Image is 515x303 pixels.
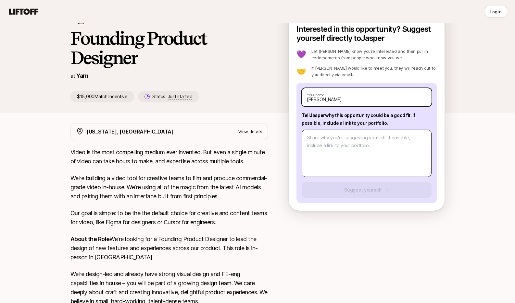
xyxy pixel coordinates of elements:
a: Yarn [76,72,88,79]
p: at [70,72,75,80]
p: Our goal is simple: to be the the default choice for creative and content teams for video, like F... [70,209,268,227]
strong: About the Role [70,236,109,242]
span: Just started [168,94,193,99]
p: We’re building a video tool for creative teams to film and produce commercial-grade video in-hous... [70,174,268,201]
p: View details [238,128,262,135]
p: We're looking for a Founding Product Designer to lead the design of new features and experiences ... [70,235,268,262]
p: Tell Jasper why this opportunity could be a good fit . If possible, include a link to your portfo... [302,111,432,127]
p: $15,000 Match Incentive [70,91,134,102]
p: Status: [152,93,192,100]
p: Let [PERSON_NAME] know you’re interested and then pull in endorsements from people who know you w... [311,48,437,61]
p: [US_STATE], [GEOGRAPHIC_DATA] [86,127,174,136]
button: Log in [485,6,507,17]
p: If [PERSON_NAME] would like to meet you, they will reach out to you directly via email. [311,65,437,78]
p: Video is the most compelling medium ever invented. But even a single minute of video can take hou... [70,148,268,166]
p: Interested in this opportunity? Suggest yourself directly to Jasper [296,25,437,43]
p: 🤝 [296,67,306,75]
p: 💜 [296,51,306,58]
h1: Founding Product Designer [70,29,268,67]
